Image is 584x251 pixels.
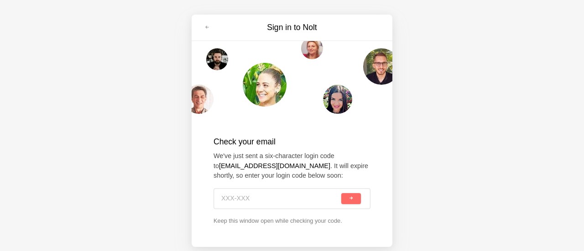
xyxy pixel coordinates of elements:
[214,136,370,148] h2: Check your email
[221,189,339,209] input: XXX-XXX
[215,22,369,33] h3: Sign in to Nolt
[214,216,370,225] p: Keep this window open while checking your code.
[214,151,370,181] p: We've just sent a six-character login code to . It will expire shortly, so enter your login code ...
[219,162,330,169] strong: [EMAIL_ADDRESS][DOMAIN_NAME]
